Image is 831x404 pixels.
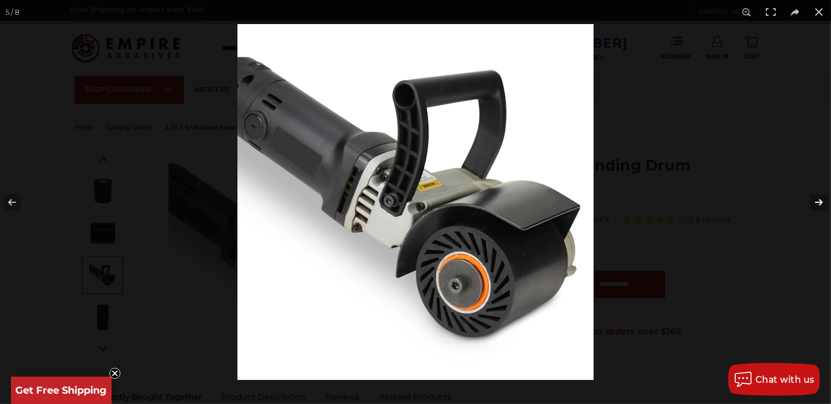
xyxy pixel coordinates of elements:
[16,384,107,396] span: Get Free Shipping
[756,374,815,385] span: Chat with us
[728,363,820,396] button: Chat with us
[793,175,831,230] button: Next (arrow right)
[237,24,594,380] img: IMG_6261__02627.1582672241.jpg
[109,368,120,379] button: Close teaser
[11,377,112,404] div: Get Free ShippingClose teaser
